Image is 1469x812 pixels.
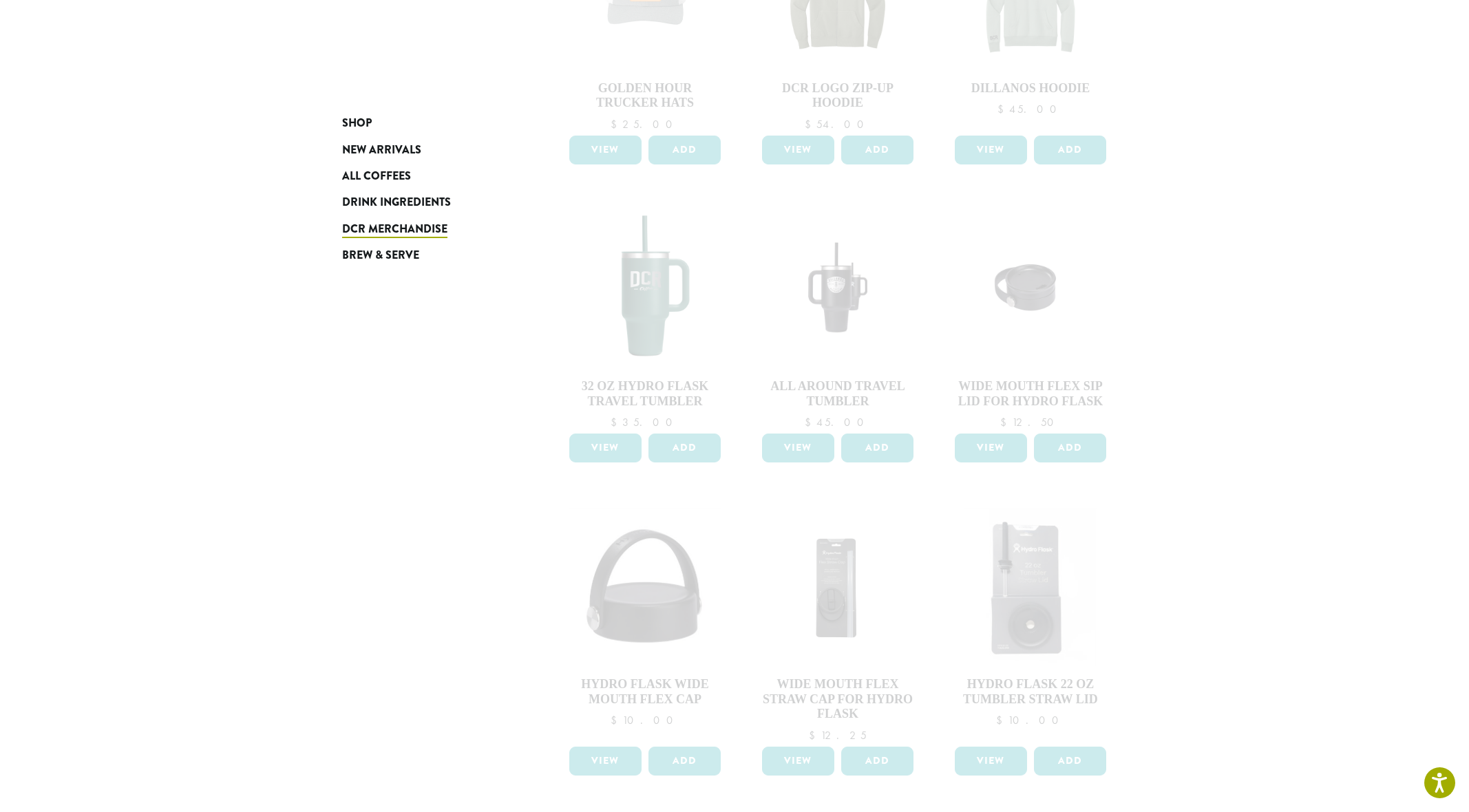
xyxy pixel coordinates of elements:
span: Shop [342,115,372,132]
a: Brew & Serve [342,242,507,268]
a: Drink Ingredients [342,189,507,215]
a: DCR Merchandise [342,216,507,242]
span: New Arrivals [342,142,421,159]
span: All Coffees [342,168,411,185]
span: Brew & Serve [342,247,419,264]
span: DCR Merchandise [342,221,447,238]
a: All Coffees [342,163,507,189]
a: Shop [342,110,507,136]
span: Drink Ingredients [342,194,451,211]
a: New Arrivals [342,136,507,162]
